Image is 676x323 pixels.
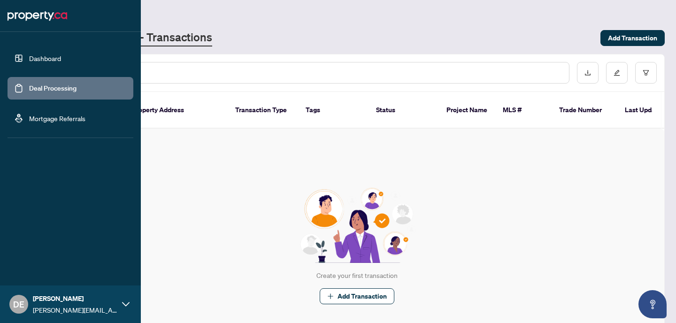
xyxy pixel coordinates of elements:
img: Null State Icon [296,188,417,263]
span: filter [643,69,649,76]
span: DE [13,298,24,311]
a: Deal Processing [29,84,77,92]
th: Tags [298,92,369,129]
span: plus [327,293,334,300]
button: Add Transaction [320,288,394,304]
span: [PERSON_NAME] [33,293,117,304]
div: Create your first transaction [316,270,398,281]
th: MLS # [495,92,552,129]
button: edit [606,62,628,84]
button: download [577,62,599,84]
span: edit [614,69,620,76]
th: Transaction Type [228,92,298,129]
th: Status [369,92,439,129]
button: filter [635,62,657,84]
a: Dashboard [29,54,61,62]
a: Mortgage Referrals [29,114,85,123]
button: Add Transaction [600,30,665,46]
th: Property Address [124,92,228,129]
th: Project Name [439,92,495,129]
span: download [584,69,591,76]
span: Add Transaction [608,31,657,46]
th: Trade Number [552,92,617,129]
img: logo [8,8,67,23]
button: Open asap [638,290,667,318]
span: [PERSON_NAME][EMAIL_ADDRESS][DOMAIN_NAME] [33,305,117,315]
span: Add Transaction [338,289,387,304]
